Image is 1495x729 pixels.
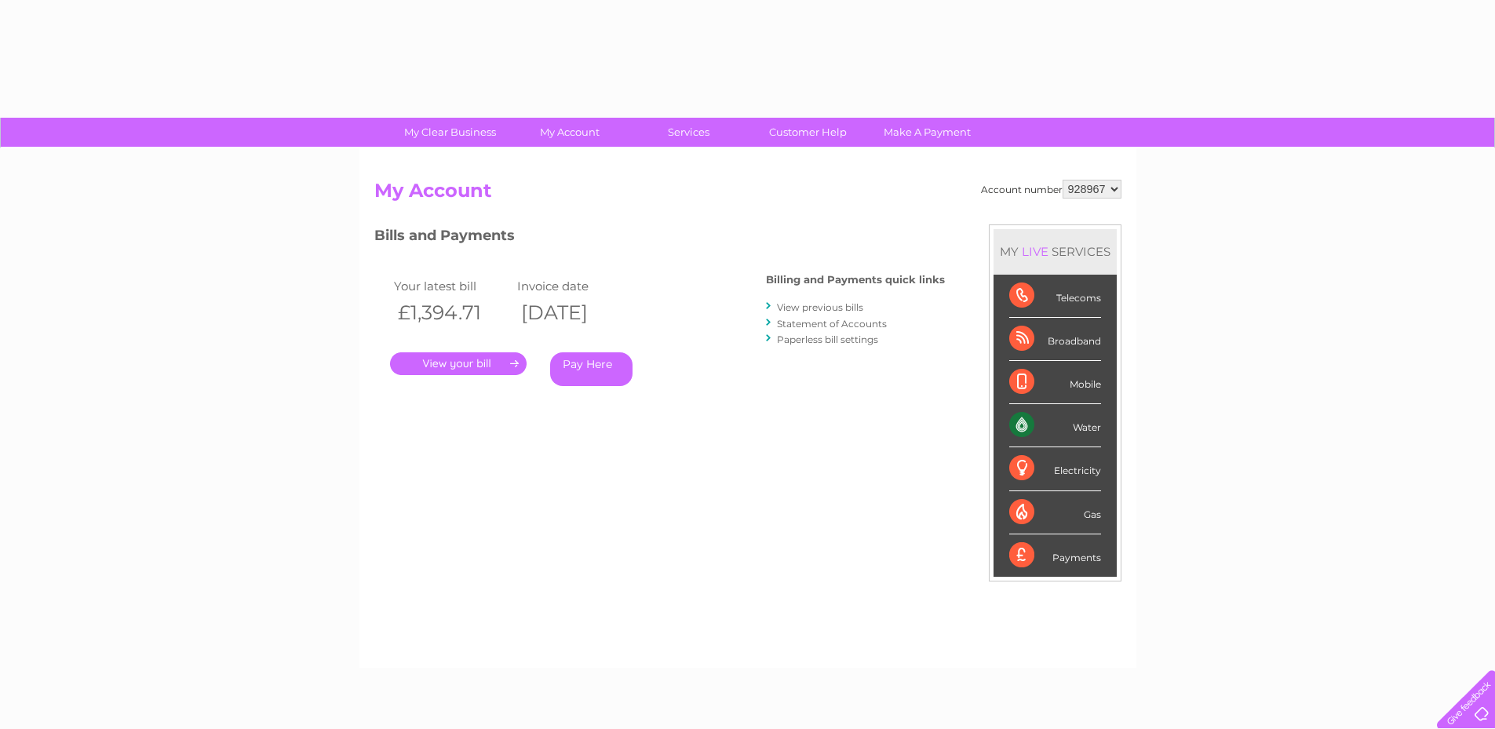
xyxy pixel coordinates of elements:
[743,118,873,147] a: Customer Help
[390,352,527,375] a: .
[390,297,514,329] th: £1,394.71
[1009,318,1101,361] div: Broadband
[374,180,1121,210] h2: My Account
[777,301,863,313] a: View previous bills
[981,180,1121,199] div: Account number
[513,275,637,297] td: Invoice date
[513,297,637,329] th: [DATE]
[624,118,753,147] a: Services
[1009,361,1101,404] div: Mobile
[1009,404,1101,447] div: Water
[374,224,945,252] h3: Bills and Payments
[390,275,514,297] td: Your latest bill
[1019,244,1052,259] div: LIVE
[1009,447,1101,490] div: Electricity
[777,318,887,330] a: Statement of Accounts
[777,334,878,345] a: Paperless bill settings
[1009,275,1101,318] div: Telecoms
[862,118,992,147] a: Make A Payment
[550,352,633,386] a: Pay Here
[505,118,634,147] a: My Account
[1009,534,1101,577] div: Payments
[994,229,1117,274] div: MY SERVICES
[766,274,945,286] h4: Billing and Payments quick links
[385,118,515,147] a: My Clear Business
[1009,491,1101,534] div: Gas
